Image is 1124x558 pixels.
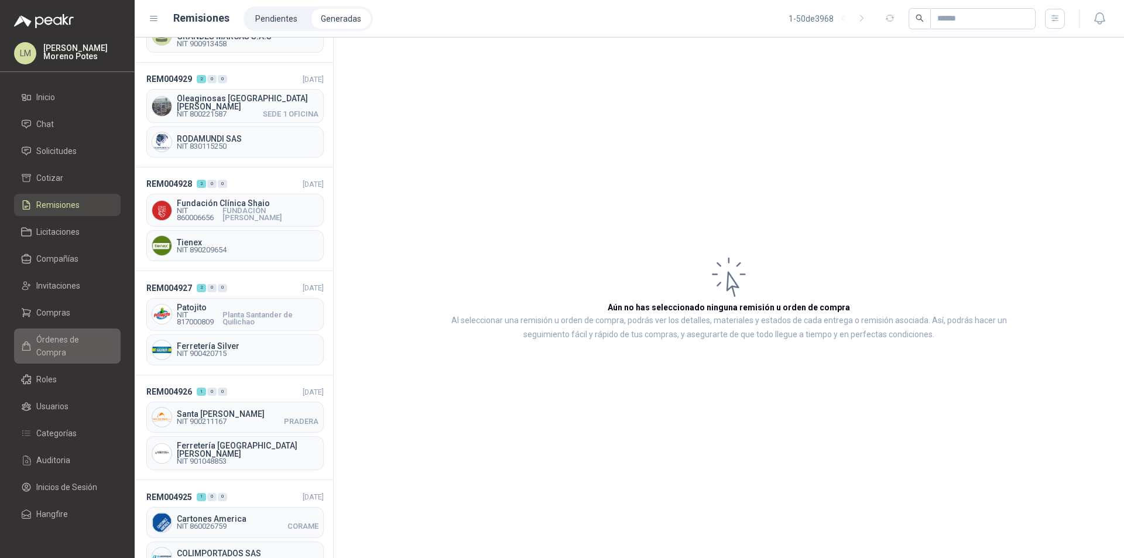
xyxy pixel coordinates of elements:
[36,373,57,386] span: Roles
[14,449,121,471] a: Auditoria
[207,388,217,396] div: 0
[36,252,78,265] span: Compañías
[177,311,222,326] span: NIT 817000809
[284,418,318,425] span: PRADERA
[14,113,121,135] a: Chat
[152,201,172,220] img: Company Logo
[36,333,109,359] span: Órdenes de Compra
[177,410,318,418] span: Santa [PERSON_NAME]
[14,42,36,64] div: LM
[222,311,318,326] span: Planta Santander de Quilichao
[263,111,318,118] span: SEDE 1 OFICINA
[135,271,333,375] a: REM004927200[DATE] Company LogoPatojitoNIT 817000809Planta Santander de QuilichaoCompany LogoFerr...
[14,275,121,297] a: Invitaciones
[207,284,217,292] div: 0
[177,199,318,207] span: Fundación Clínica Shaio
[14,194,121,216] a: Remisiones
[135,63,333,167] a: REM004929200[DATE] Company LogoOleaginosas [GEOGRAPHIC_DATA][PERSON_NAME]NIT 800221587SEDE 1 OFIC...
[135,375,333,480] a: REM004926100[DATE] Company LogoSanta [PERSON_NAME]NIT 900211167PRADERACompany LogoFerretería [GEO...
[177,303,318,311] span: Patojito
[152,236,172,255] img: Company Logo
[303,75,324,84] span: [DATE]
[36,306,70,319] span: Compras
[152,304,172,324] img: Company Logo
[14,328,121,364] a: Órdenes de Compra
[177,143,318,150] span: NIT 830115250
[222,207,318,221] span: FUNDACIÓN [PERSON_NAME]
[197,180,206,188] div: 2
[152,408,172,427] img: Company Logo
[36,225,80,238] span: Licitaciones
[14,14,74,28] img: Logo peakr
[14,368,121,391] a: Roles
[36,172,63,184] span: Cotizar
[303,180,324,189] span: [DATE]
[177,135,318,143] span: RODAMUNDI SAS
[14,476,121,498] a: Inicios de Sesión
[36,198,80,211] span: Remisiones
[218,75,227,83] div: 0
[14,167,121,189] a: Cotizar
[218,284,227,292] div: 0
[14,395,121,417] a: Usuarios
[218,493,227,501] div: 0
[152,340,172,360] img: Company Logo
[177,111,227,118] span: NIT 800221587
[146,385,192,398] span: REM004926
[36,427,77,440] span: Categorías
[14,221,121,243] a: Licitaciones
[146,73,192,85] span: REM004929
[303,388,324,396] span: [DATE]
[14,302,121,324] a: Compras
[14,140,121,162] a: Solicitudes
[197,388,206,396] div: 1
[14,503,121,525] a: Hangfire
[177,94,318,111] span: Oleaginosas [GEOGRAPHIC_DATA][PERSON_NAME]
[36,145,77,158] span: Solicitudes
[152,132,172,152] img: Company Logo
[14,422,121,444] a: Categorías
[14,86,121,108] a: Inicio
[152,444,172,463] img: Company Logo
[789,9,871,28] div: 1 - 50 de 3968
[177,458,318,465] span: NIT 901048853
[311,9,371,29] a: Generadas
[451,314,1007,342] p: Al seleccionar una remisión u orden de compra, podrás ver los detalles, materiales y estados de c...
[287,523,318,530] span: CORAME
[218,388,227,396] div: 0
[36,481,97,494] span: Inicios de Sesión
[246,9,307,29] a: Pendientes
[135,167,333,271] a: REM004928200[DATE] Company LogoFundación Clínica ShaioNIT 860006656FUNDACIÓN [PERSON_NAME]Company...
[608,301,850,314] h3: Aún no has seleccionado ninguna remisión u orden de compra
[177,549,318,557] span: COLIMPORTADOS SAS
[146,177,192,190] span: REM004928
[36,279,80,292] span: Invitaciones
[177,523,227,530] span: NIT 860026759
[177,238,318,247] span: Tienex
[197,493,206,501] div: 1
[36,454,70,467] span: Auditoria
[177,207,222,221] span: NIT 860006656
[207,493,217,501] div: 0
[36,91,55,104] span: Inicio
[152,97,172,116] img: Company Logo
[177,441,318,458] span: Ferretería [GEOGRAPHIC_DATA][PERSON_NAME]
[177,342,318,350] span: Ferretería Silver
[43,44,121,60] p: [PERSON_NAME] Moreno Potes
[916,14,924,22] span: search
[207,75,217,83] div: 0
[303,492,324,501] span: [DATE]
[146,491,192,504] span: REM004925
[218,180,227,188] div: 0
[207,180,217,188] div: 0
[177,40,318,47] span: NIT 900913458
[197,284,206,292] div: 2
[177,418,227,425] span: NIT 900211167
[197,75,206,83] div: 2
[303,283,324,292] span: [DATE]
[173,10,229,26] h1: Remisiones
[36,400,68,413] span: Usuarios
[36,508,68,521] span: Hangfire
